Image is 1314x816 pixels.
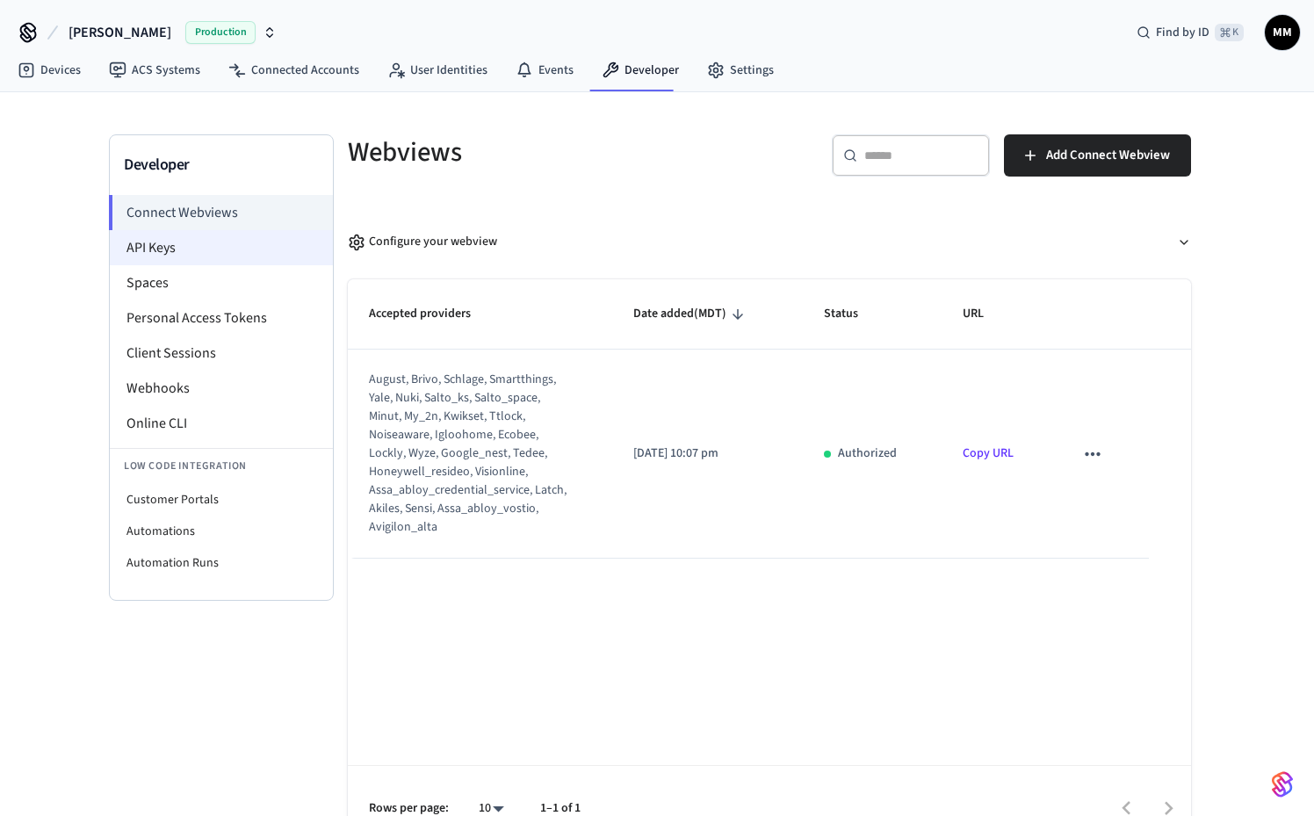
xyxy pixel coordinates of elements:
[109,195,333,230] li: Connect Webviews
[110,516,333,547] li: Automations
[110,265,333,300] li: Spaces
[1046,144,1170,167] span: Add Connect Webview
[110,230,333,265] li: API Keys
[1267,17,1298,48] span: MM
[369,371,569,537] div: august, brivo, schlage, smartthings, yale, nuki, salto_ks, salto_space, minut, my_2n, kwikset, tt...
[373,54,502,86] a: User Identities
[348,219,1191,265] button: Configure your webview
[110,371,333,406] li: Webhooks
[110,484,333,516] li: Customer Portals
[185,21,256,44] span: Production
[110,336,333,371] li: Client Sessions
[110,448,333,484] li: Low Code Integration
[348,279,1191,559] table: sticky table
[963,444,1014,462] a: Copy URL
[110,300,333,336] li: Personal Access Tokens
[1156,24,1209,41] span: Find by ID
[214,54,373,86] a: Connected Accounts
[633,300,749,328] span: Date added(MDT)
[69,22,171,43] span: [PERSON_NAME]
[4,54,95,86] a: Devices
[963,300,1007,328] span: URL
[824,300,881,328] span: Status
[1004,134,1191,177] button: Add Connect Webview
[348,134,759,170] h5: Webviews
[1123,17,1258,48] div: Find by ID⌘ K
[110,547,333,579] li: Automation Runs
[110,406,333,441] li: Online CLI
[369,300,494,328] span: Accepted providers
[95,54,214,86] a: ACS Systems
[838,444,897,463] p: Authorized
[1215,24,1244,41] span: ⌘ K
[1272,770,1293,798] img: SeamLogoGradient.69752ec5.svg
[693,54,788,86] a: Settings
[588,54,693,86] a: Developer
[502,54,588,86] a: Events
[633,444,782,463] p: [DATE] 10:07 pm
[1265,15,1300,50] button: MM
[124,153,319,177] h3: Developer
[348,233,497,251] div: Configure your webview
